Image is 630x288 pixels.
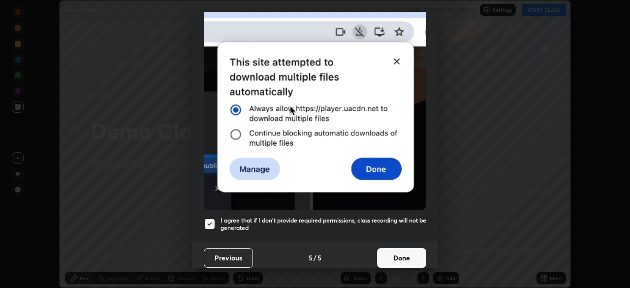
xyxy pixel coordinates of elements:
[314,253,316,263] h4: /
[377,248,426,268] button: Done
[317,253,321,263] h4: 5
[309,253,313,263] h4: 5
[220,217,426,232] h5: I agree that if I don't provide required permissions, class recording will not be generated
[204,248,253,268] button: Previous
